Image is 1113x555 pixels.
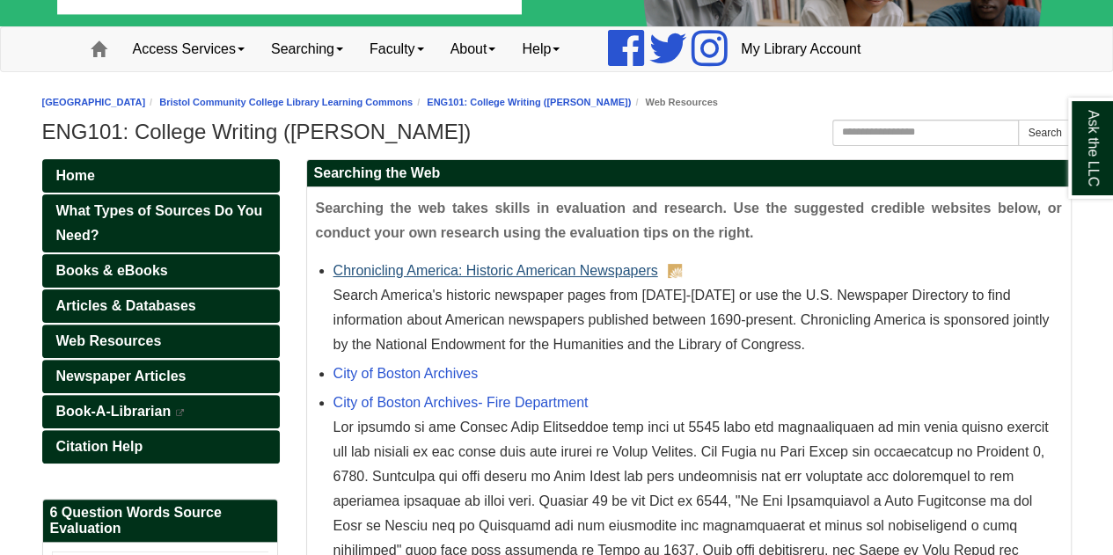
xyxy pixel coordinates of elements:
li: Web Resources [631,94,717,111]
a: Bristol Community College Library Learning Commons [159,97,413,107]
a: Home [42,159,280,193]
h2: 6 Question Words Source Evaluation [43,500,277,543]
button: Search [1018,120,1071,146]
span: Newspaper Articles [56,369,187,383]
a: Help [509,27,573,71]
a: Newspaper Articles [42,360,280,393]
span: Citation Help [56,439,143,454]
span: Home [56,168,95,183]
span: Articles & Databases [56,298,196,313]
a: Searching [258,27,356,71]
a: Web Resources [42,325,280,358]
a: Faculty [356,27,437,71]
a: My Library Account [728,27,874,71]
i: This link opens in a new window [175,409,186,417]
h2: Searching the Web [307,160,1071,187]
a: City of Boston Archives- Fire Department [333,395,589,410]
a: Chronicling America: Historic American Newspapers [333,263,658,278]
a: Articles & Databases [42,289,280,323]
img: Boston Public Library [668,264,683,278]
a: Access Services [120,27,258,71]
a: Books & eBooks [42,254,280,288]
span: Books & eBooks [56,263,168,278]
a: What Types of Sources Do You Need? [42,194,280,252]
a: ENG101: College Writing ([PERSON_NAME]) [427,97,631,107]
span: Web Resources [56,333,162,348]
a: Book-A-Librarian [42,395,280,428]
span: Searching the web takes skills in evaluation and research. Use the suggested credible websites be... [316,201,1062,240]
div: Search America's historic newspaper pages from [DATE]-[DATE] or use the U.S. Newspaper Directory ... [333,283,1062,357]
span: Book-A-Librarian [56,404,172,419]
a: Citation Help [42,430,280,464]
a: City of Boston Archives [333,366,479,381]
span: What Types of Sources Do You Need? [56,203,263,243]
a: About [437,27,509,71]
a: [GEOGRAPHIC_DATA] [42,97,146,107]
h1: ENG101: College Writing ([PERSON_NAME]) [42,120,1072,144]
nav: breadcrumb [42,94,1072,111]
